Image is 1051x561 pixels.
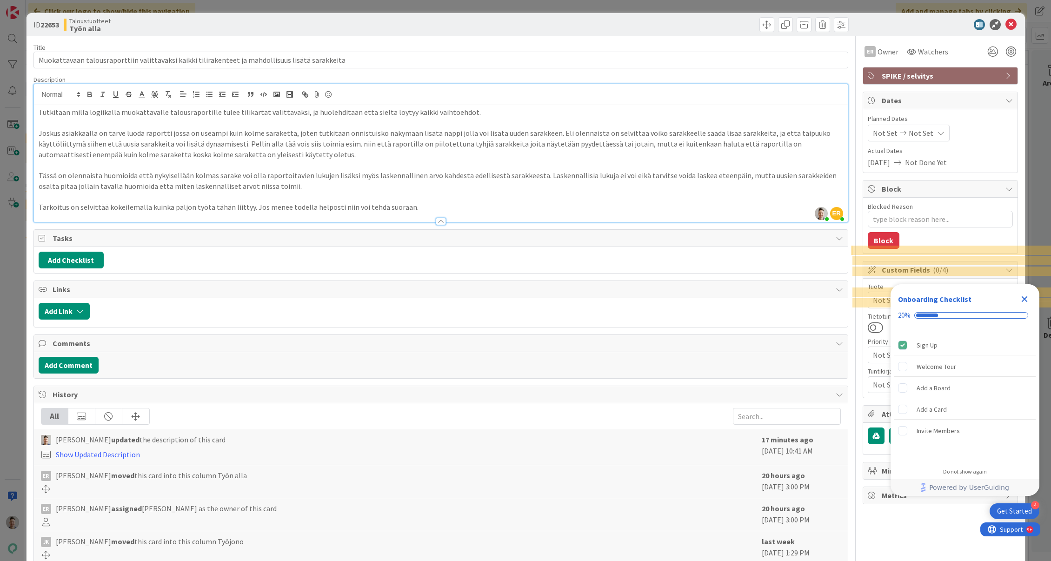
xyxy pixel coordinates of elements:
[41,504,51,514] div: ER
[47,4,52,11] div: 9+
[905,157,947,168] span: Not Done Yet
[33,19,59,30] span: ID
[39,252,104,268] button: Add Checklist
[33,43,46,52] label: Title
[868,338,1013,345] div: Priority
[882,70,1001,81] span: SPIKE / selvitys
[917,361,956,372] div: Welcome Tour
[882,95,1001,106] span: Dates
[933,265,948,274] span: ( 0/4 )
[882,465,1001,476] span: Mirrors
[891,479,1039,496] div: Footer
[868,146,1013,156] span: Actual Dates
[898,311,1032,320] div: Checklist progress: 20%
[917,340,938,351] div: Sign Up
[111,471,134,480] b: moved
[53,389,831,400] span: History
[762,536,841,559] div: [DATE] 1:29 PM
[41,537,51,547] div: JK
[868,313,1013,320] div: Tietoturva
[53,233,831,244] span: Tasks
[39,303,90,320] button: Add Link
[878,46,898,57] span: Owner
[815,207,828,220] img: chwsQljfBTcKhy88xB9SmiPz5Ih6cdfk.JPG
[111,537,134,546] b: moved
[882,183,1001,194] span: Block
[56,434,226,445] span: [PERSON_NAME] the description of this card
[868,157,890,168] span: [DATE]
[917,425,960,436] div: Invite Members
[39,128,843,160] p: Joskus asiakkaalla on tarve luoda raportti jossa on useampi kuin kolme saraketta, joten tutkitaan...
[894,378,1036,398] div: Add a Board is incomplete.
[53,338,831,349] span: Comments
[41,408,68,424] div: All
[39,170,843,191] p: Tässä on olennaista huomioida että nykyisellään kolmas sarake voi olla raportoitavien lukujen lis...
[997,507,1032,516] div: Get Started
[882,490,1001,501] span: Metrics
[868,368,1013,374] div: Tuntikirjaukset
[873,378,992,391] span: Not Set
[56,470,247,481] span: [PERSON_NAME] this card into this column Työn alla
[33,52,848,68] input: type card name here...
[69,25,111,32] b: Työn alla
[69,17,111,25] span: Taloustuotteet
[873,348,992,361] span: Not Set
[56,503,277,514] span: [PERSON_NAME] [PERSON_NAME] as the owner of this card
[891,284,1039,496] div: Checklist Container
[41,435,51,445] img: TN
[868,114,1013,124] span: Planned Dates
[873,294,992,307] span: Not Set
[53,284,831,295] span: Links
[56,450,140,459] a: Show Updated Description
[39,202,843,213] p: Tarkoitus on selvittää kokeilemalla kuinka paljon työtä tähän liittyy. Jos menee todella helposti...
[873,127,898,139] span: Not Set
[909,127,933,139] span: Not Set
[762,504,805,513] b: 20 hours ago
[943,468,987,475] div: Do not show again
[990,503,1039,519] div: Open Get Started checklist, remaining modules: 4
[20,1,42,13] span: Support
[40,20,59,29] b: 22653
[895,479,1035,496] a: Powered by UserGuiding
[830,207,843,220] span: ER
[1017,292,1032,307] div: Close Checklist
[762,435,813,444] b: 17 minutes ago
[865,46,876,57] div: ER
[898,311,911,320] div: 20%
[894,421,1036,441] div: Invite Members is incomplete.
[39,357,99,374] button: Add Comment
[762,434,841,460] div: [DATE] 10:41 AM
[733,408,841,425] input: Search...
[868,283,1013,290] div: Tuote
[894,356,1036,377] div: Welcome Tour is incomplete.
[917,404,947,415] div: Add a Card
[56,536,244,547] span: [PERSON_NAME] this card into this column Työjono
[868,202,913,211] label: Blocked Reason
[762,470,841,493] div: [DATE] 3:00 PM
[918,46,948,57] span: Watchers
[929,482,1009,493] span: Powered by UserGuiding
[762,503,841,526] div: [DATE] 3:00 PM
[762,471,805,480] b: 20 hours ago
[39,107,843,118] p: Tutkitaan millä logiikalla muokattavalle talousraportille tulee tilikartat valittavaksi, ja huole...
[762,537,795,546] b: last week
[882,264,1001,275] span: Custom Fields
[882,408,1001,420] span: Attachments
[111,504,142,513] b: assigned
[917,382,951,394] div: Add a Board
[33,75,66,84] span: Description
[1031,501,1039,509] div: 4
[894,399,1036,420] div: Add a Card is incomplete.
[41,471,51,481] div: ER
[111,435,140,444] b: updated
[894,335,1036,355] div: Sign Up is complete.
[898,294,971,305] div: Onboarding Checklist
[868,232,899,249] button: Block
[891,331,1039,462] div: Checklist items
